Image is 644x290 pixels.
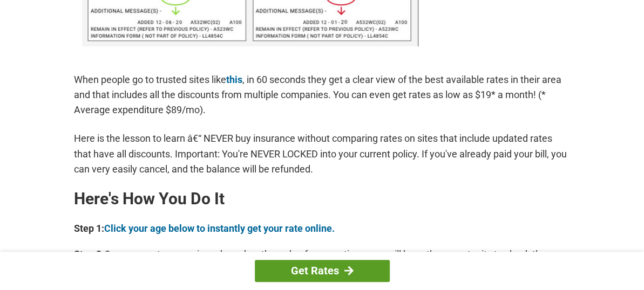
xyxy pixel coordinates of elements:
[104,223,335,234] a: Click your age below to instantly get your rate online.
[74,248,104,260] b: Step 2:
[255,260,390,282] a: Get Rates
[74,72,571,118] p: When people go to trusted sites like , in 60 seconds they get a clear view of the best available ...
[74,223,104,234] b: Step 1:
[74,131,571,176] p: Here is the lesson to learn â€“ NEVER buy insurance without comparing rates on sites that include...
[226,74,242,85] a: this
[74,190,571,208] h2: Here's How You Do It
[74,247,571,277] p: Once you enter your zip code and go through a few questions, you will have the opportunity to che...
